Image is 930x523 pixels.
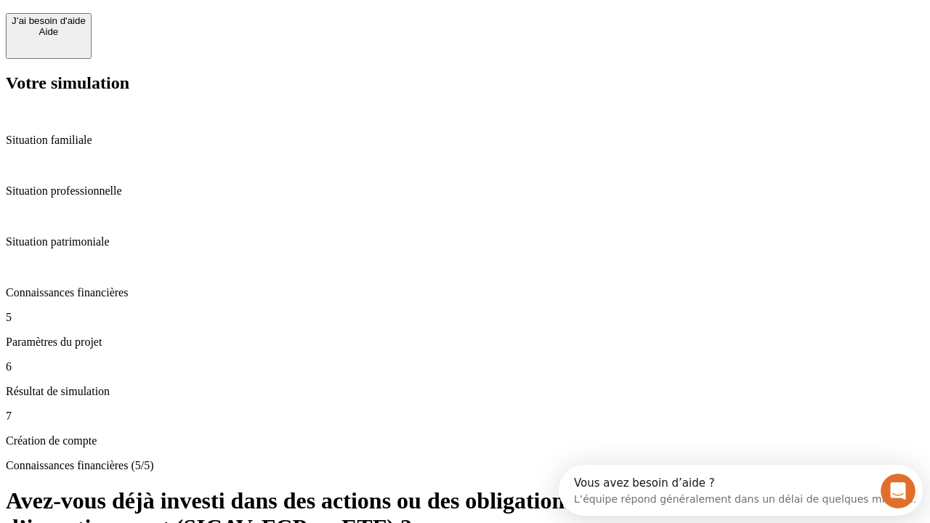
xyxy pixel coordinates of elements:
p: Situation patrimoniale [6,235,924,248]
iframe: Intercom live chat [881,474,915,508]
p: Résultat de simulation [6,385,924,398]
p: Situation familiale [6,134,924,147]
div: L’équipe répond généralement dans un délai de quelques minutes. [15,24,357,39]
div: J’ai besoin d'aide [12,15,86,26]
p: 6 [6,360,924,373]
div: Aide [12,26,86,37]
p: Paramètres du projet [6,336,924,349]
p: 5 [6,311,924,324]
button: J’ai besoin d'aideAide [6,13,92,59]
div: Ouvrir le Messenger Intercom [6,6,400,46]
p: 7 [6,410,924,423]
p: Connaissances financières [6,286,924,299]
iframe: Intercom live chat discovery launcher [559,465,923,516]
p: Situation professionnelle [6,185,924,198]
div: Vous avez besoin d’aide ? [15,12,357,24]
h2: Votre simulation [6,73,924,93]
p: Connaissances financières (5/5) [6,459,924,472]
p: Création de compte [6,434,924,447]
